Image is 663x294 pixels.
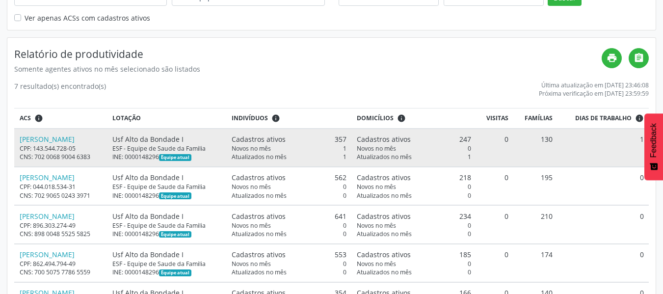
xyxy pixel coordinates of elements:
[112,144,221,153] div: ESF - Equipe de Saude da Familia
[558,167,649,205] td: 0
[20,114,31,123] span: ACS
[232,221,271,230] span: Novos no mês
[232,172,346,183] div: 562
[159,269,191,276] span: Esta é a equipe atual deste Agente
[107,108,227,129] th: Lotação
[232,153,287,161] span: Atualizados no mês
[357,172,411,183] span: Cadastros ativos
[357,268,412,276] span: Atualizados no mês
[20,153,103,161] div: CNS: 702 0068 9004 6383
[14,81,106,98] div: 7 resultado(s) encontrado(s)
[357,221,396,230] span: Novos no mês
[20,134,75,144] a: [PERSON_NAME]
[112,230,221,238] div: INE: 0000148296
[357,191,412,200] span: Atualizados no mês
[232,191,287,200] span: Atualizados no mês
[357,183,471,191] div: 0
[357,134,471,144] div: 247
[539,81,649,89] div: Última atualização em [DATE] 23:46:08
[649,123,658,158] span: Feedback
[271,114,280,123] i: <div class="text-left"> <div> <strong>Cadastros ativos:</strong> Cadastros que estão vinculados a...
[607,53,617,63] i: print
[20,268,103,276] div: CNS: 700 5075 7786 5559
[558,129,649,167] td: 1
[34,114,43,123] i: ACSs que estiveram vinculados a uma UBS neste período, mesmo sem produtividade.
[112,153,221,161] div: INE: 0000148296
[159,154,191,161] span: Esta é a equipe atual deste Agente
[232,260,346,268] div: 0
[232,134,346,144] div: 357
[357,230,412,238] span: Atualizados no mês
[20,144,103,153] div: CPF: 143.544.728-05
[558,244,649,282] td: 0
[112,134,221,144] div: Usf Alto da Bondade I
[514,244,558,282] td: 174
[357,134,411,144] span: Cadastros ativos
[159,192,191,199] span: Esta é a equipe atual deste Agente
[20,221,103,230] div: CPF: 896.303.274-49
[357,153,412,161] span: Atualizados no mês
[477,167,514,205] td: 0
[514,167,558,205] td: 195
[477,129,514,167] td: 0
[112,211,221,221] div: Usf Alto da Bondade I
[20,260,103,268] div: CPF: 862.494.794-49
[514,205,558,243] td: 210
[20,250,75,259] a: [PERSON_NAME]
[602,48,622,68] a: print
[20,173,75,182] a: [PERSON_NAME]
[20,191,103,200] div: CNS: 702 9065 0243 3971
[232,183,346,191] div: 0
[232,114,268,123] span: Indivíduos
[232,211,286,221] span: Cadastros ativos
[232,191,346,200] div: 0
[112,191,221,200] div: INE: 0000148296
[232,183,271,191] span: Novos no mês
[112,172,221,183] div: Usf Alto da Bondade I
[514,129,558,167] td: 130
[357,211,411,221] span: Cadastros ativos
[232,249,286,260] span: Cadastros ativos
[357,230,471,238] div: 0
[232,153,346,161] div: 1
[232,172,286,183] span: Cadastros ativos
[514,108,558,129] th: Famílias
[477,244,514,282] td: 0
[20,230,103,238] div: CNS: 898 0048 5525 5825
[357,144,396,153] span: Novos no mês
[232,211,346,221] div: 641
[25,13,150,23] label: Ver apenas ACSs com cadastros ativos
[14,64,602,74] div: Somente agentes ativos no mês selecionado são listados
[397,114,406,123] i: <div class="text-left"> <div> <strong>Cadastros ativos:</strong> Cadastros que estão vinculados a...
[558,205,649,243] td: 0
[232,230,287,238] span: Atualizados no mês
[357,153,471,161] div: 1
[357,249,471,260] div: 185
[477,205,514,243] td: 0
[477,108,514,129] th: Visitas
[232,260,271,268] span: Novos no mês
[357,260,471,268] div: 0
[357,183,396,191] span: Novos no mês
[112,260,221,268] div: ESF - Equipe de Saude da Familia
[357,191,471,200] div: 0
[357,172,471,183] div: 218
[232,144,346,153] div: 1
[14,48,602,60] h4: Relatório de produtividade
[232,230,346,238] div: 0
[232,221,346,230] div: 0
[575,114,632,123] span: Dias de trabalho
[20,212,75,221] a: [PERSON_NAME]
[635,114,644,123] i: Dias em que o(a) ACS fez pelo menos uma visita, ou ficha de cadastro individual ou cadastro domic...
[357,268,471,276] div: 0
[232,268,287,276] span: Atualizados no mês
[644,113,663,180] button: Feedback - Mostrar pesquisa
[357,260,396,268] span: Novos no mês
[112,249,221,260] div: Usf Alto da Bondade I
[112,221,221,230] div: ESF - Equipe de Saude da Familia
[232,268,346,276] div: 0
[159,231,191,238] span: Esta é a equipe atual deste Agente
[357,144,471,153] div: 0
[629,48,649,68] a: 
[357,211,471,221] div: 234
